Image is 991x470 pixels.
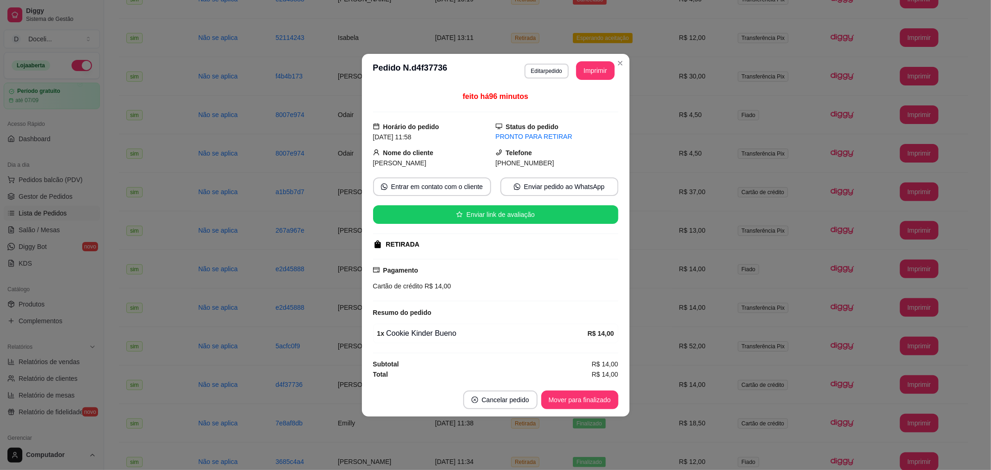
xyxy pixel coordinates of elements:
strong: Pagamento [383,267,418,274]
button: starEnviar link de avaliação [373,205,618,224]
div: RETIRADA [386,240,420,249]
button: close-circleCancelar pedido [463,391,538,409]
strong: Resumo do pedido [373,309,432,316]
span: [PHONE_NUMBER] [496,159,554,167]
button: Close [613,56,628,71]
span: Cartão de crédito [373,282,423,290]
button: whats-appEntrar em contato com o cliente [373,177,491,196]
button: Editarpedido [525,64,569,78]
span: whats-app [381,183,387,190]
span: whats-app [514,183,520,190]
strong: Telefone [506,149,532,157]
strong: Status do pedido [506,123,559,131]
span: R$ 14,00 [592,359,618,369]
strong: Horário do pedido [383,123,440,131]
strong: Total [373,371,388,378]
span: user [373,149,380,156]
h3: Pedido N. d4f37736 [373,61,447,80]
span: R$ 14,00 [423,282,451,290]
span: desktop [496,123,502,130]
span: star [456,211,463,218]
span: [PERSON_NAME] [373,159,427,167]
div: PRONTO PARA RETIRAR [496,132,618,142]
button: Mover para finalizado [541,391,618,409]
div: Cookie Kinder Bueno [377,328,588,339]
span: calendar [373,123,380,130]
button: Imprimir [576,61,615,80]
strong: R$ 14,00 [588,330,614,337]
span: [DATE] 11:58 [373,133,412,141]
strong: 1 x [377,330,385,337]
span: R$ 14,00 [592,369,618,379]
strong: Nome do cliente [383,149,433,157]
span: close-circle [472,397,478,403]
button: whats-appEnviar pedido ao WhatsApp [500,177,618,196]
strong: Subtotal [373,360,399,368]
span: feito há 96 minutos [463,92,528,100]
span: phone [496,149,502,156]
span: credit-card [373,267,380,273]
